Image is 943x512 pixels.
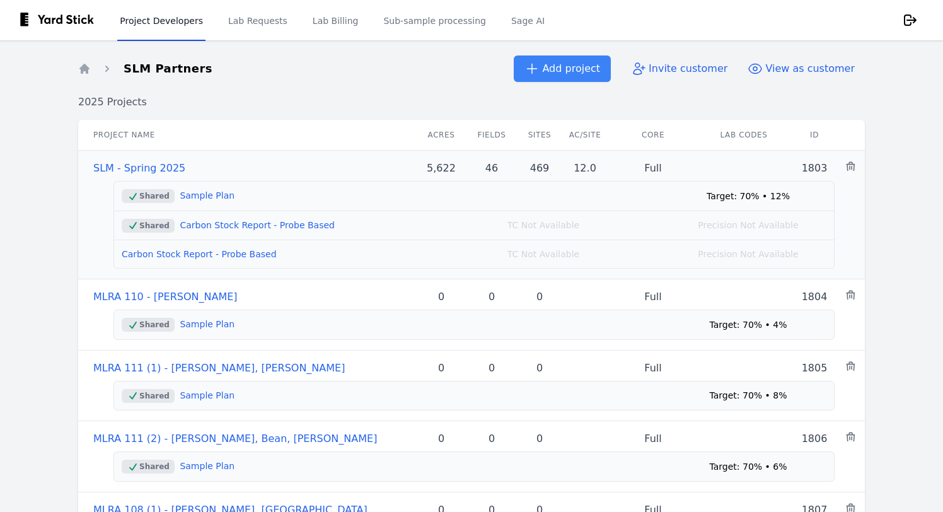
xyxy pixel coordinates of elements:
[180,220,335,230] a: Carbon Stock Report - Probe Based
[522,431,557,446] div: 0
[522,130,557,140] div: Sites
[421,289,461,305] div: 0
[522,161,557,176] div: 469
[471,161,512,176] div: 46
[93,162,185,174] a: SLM - Spring 2025
[180,190,234,201] a: Sample Plan
[613,431,693,446] div: Full
[794,130,835,140] div: ID
[122,249,277,259] a: Carbon Stock Report - Probe Based
[93,362,345,374] a: MLRA 111 (1) - [PERSON_NAME], [PERSON_NAME]
[471,431,512,446] div: 0
[522,361,557,376] div: 0
[180,390,234,400] a: Sample Plan
[180,461,234,471] a: Sample Plan
[794,361,835,376] div: 1805
[421,161,461,176] div: 5,622
[421,431,461,446] div: 0
[93,291,238,303] a: MLRA 110 - [PERSON_NAME]
[683,248,814,260] div: Precision Not Available
[703,130,784,140] div: Lab Codes
[124,60,212,78] span: SLM Partners
[78,60,212,78] nav: Breadcrumb
[794,289,835,305] div: 1804
[567,161,603,176] div: 12.0
[421,361,461,376] div: 0
[507,219,579,231] span: TC Not Available
[794,161,835,176] div: 1803
[794,431,835,446] div: 1806
[613,161,693,176] div: Full
[683,389,814,402] div: Target: 70% • 8%
[683,318,814,331] div: Target: 70% • 4%
[613,289,693,305] div: Full
[613,130,693,140] div: Core
[683,460,814,473] div: Target: 70% • 6%
[122,189,175,203] div: Shared
[613,361,693,376] div: Full
[122,460,175,474] div: Shared
[122,389,175,403] div: Shared
[122,318,175,332] div: Shared
[683,219,814,231] div: Precision Not Available
[683,190,814,202] div: Target: 70% • 12%
[93,130,255,140] div: Project name
[507,248,579,260] span: TC Not Available
[78,95,865,110] h2: 2025 Projects
[20,13,102,28] img: yardstick-logo-black-spacing-9a7e0c0e877e5437aacfee01d730c81d.svg
[738,56,865,81] button: View as customer
[180,319,234,329] a: Sample Plan
[621,56,738,81] a: Invite customer
[514,55,611,82] a: Add project
[471,361,512,376] div: 0
[421,130,461,140] div: Acres
[567,130,603,140] div: Ac/Site
[522,289,557,305] div: 0
[471,289,512,305] div: 0
[471,130,512,140] div: Fields
[122,219,175,233] div: Shared
[93,433,377,445] a: MLRA 111 (2) - [PERSON_NAME], Bean, [PERSON_NAME]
